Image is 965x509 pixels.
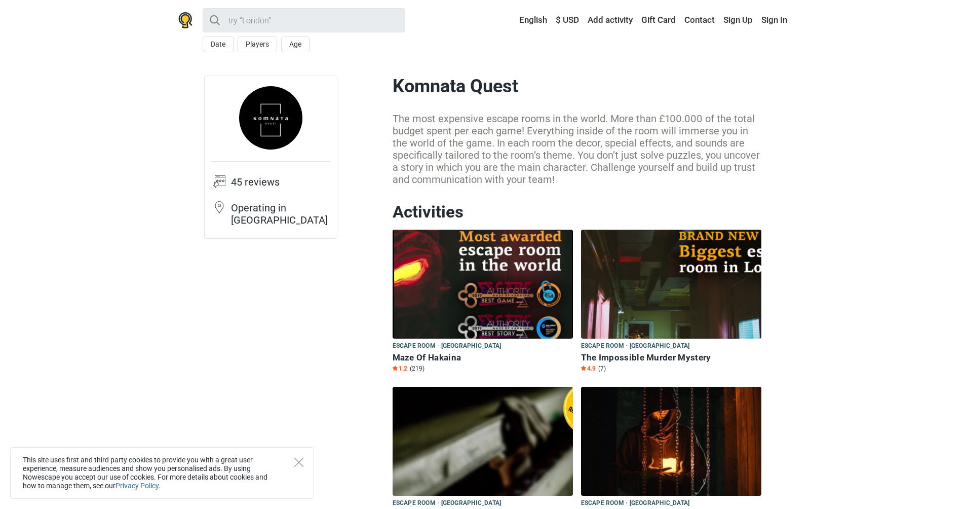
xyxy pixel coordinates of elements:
[682,11,717,29] a: Contact
[393,202,761,222] h2: Activities
[231,201,330,232] td: Operating in [GEOGRAPHIC_DATA]
[581,365,596,373] span: 4.9
[393,230,573,375] a: Maze Of Hakaina Escape room · [GEOGRAPHIC_DATA] Maze Of Hakaina Star1.2 (219)
[553,11,582,29] a: $ USD
[581,498,690,509] span: Escape room · [GEOGRAPHIC_DATA]
[238,37,277,52] button: Players
[393,230,573,339] img: Maze Of Hakaina
[510,11,550,29] a: English
[393,498,501,509] span: Escape room · [GEOGRAPHIC_DATA]
[393,352,573,363] h6: Maze Of Hakaina
[178,12,192,28] img: Nowescape logo
[231,175,330,201] td: 45 reviews
[581,341,690,352] span: Escape room · [GEOGRAPHIC_DATA]
[581,352,761,363] h6: The Impossible Murder Mystery
[759,11,787,29] a: Sign In
[585,11,635,29] a: Add activity
[294,458,303,467] button: Close
[721,11,755,29] a: Sign Up
[393,113,761,186] div: The most expensive escape rooms in the world. More than £100.000 of the total budget spent per ea...
[393,341,501,352] span: Escape room · [GEOGRAPHIC_DATA]
[115,482,159,490] a: Privacy Policy
[10,447,314,499] div: This site uses first and third party cookies to provide you with a great user experience, measure...
[393,365,407,373] span: 1.2
[393,366,398,371] img: Star
[393,387,573,496] img: Sherlocked
[203,37,234,52] button: Date
[639,11,678,29] a: Gift Card
[598,365,606,373] span: (7)
[512,17,519,24] img: English
[581,387,761,496] img: Saint Angelo’s Castle
[581,230,761,375] a: The Impossible Murder Mystery Escape room · [GEOGRAPHIC_DATA] The Impossible Murder Mystery Star4...
[581,230,761,339] img: The Impossible Murder Mystery
[410,365,424,373] span: (219)
[203,8,405,32] input: try “London”
[393,76,761,97] h1: Komnata Quest
[581,366,586,371] img: Star
[281,37,310,52] button: Age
